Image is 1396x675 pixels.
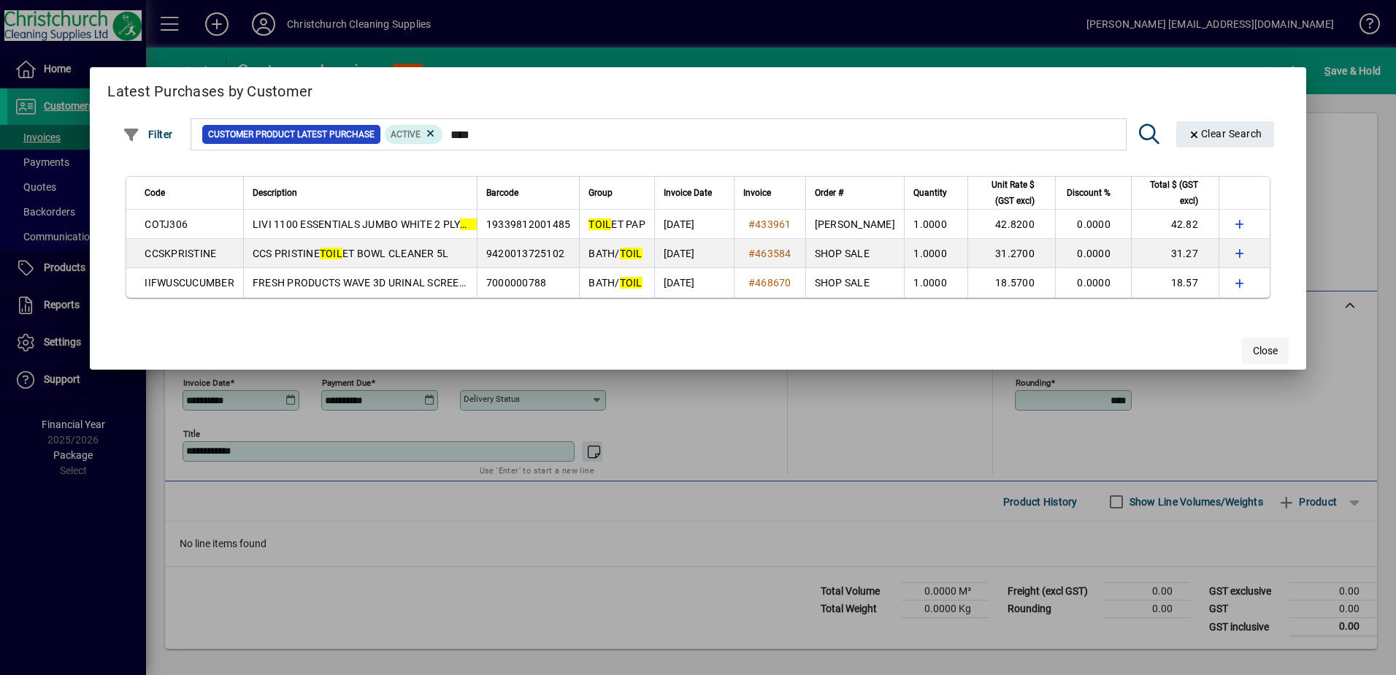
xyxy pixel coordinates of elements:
[743,185,771,201] span: Invoice
[145,248,216,259] span: CCSKPRISTINE
[1055,239,1131,268] td: 0.0000
[1065,185,1124,201] div: Discount %
[486,185,571,201] div: Barcode
[486,277,547,289] span: 7000000788
[460,218,483,230] em: TOIL
[253,218,625,230] span: LIVI 1100 ESSENTIALS JUMBO WHITE 2 PLY ET ROLLS 300M X 9.5CM X 8S
[1055,268,1131,297] td: 0.0000
[805,268,904,297] td: SHOP SALE
[253,185,297,201] span: Description
[1188,128,1262,140] span: Clear Search
[654,210,734,239] td: [DATE]
[904,239,967,268] td: 1.0000
[253,185,468,201] div: Description
[1131,268,1219,297] td: 18.57
[743,275,797,291] a: #468670
[620,277,643,289] em: TOIL
[486,248,564,259] span: 9420013725102
[654,268,734,297] td: [DATE]
[90,67,1306,110] h2: Latest Purchases by Customer
[748,218,755,230] span: #
[755,277,791,289] span: 468670
[119,121,177,148] button: Filter
[588,218,645,230] span: ET PAP
[755,218,791,230] span: 433961
[743,245,797,262] a: #463584
[620,248,643,259] em: TOIL
[1140,177,1211,209] div: Total $ (GST excl)
[253,248,449,259] span: CCS PRISTINE ET BOWL CLEANER 5L
[748,248,755,259] span: #
[755,248,791,259] span: 463584
[123,129,173,140] span: Filter
[588,185,613,201] span: Group
[588,277,642,289] span: BATH/
[588,218,611,230] em: TOIL
[1140,177,1198,209] span: Total $ (GST excl)
[967,268,1055,297] td: 18.5700
[486,185,518,201] span: Barcode
[1055,210,1131,239] td: 0.0000
[815,185,895,201] div: Order #
[486,218,571,230] span: 19339812001485
[145,218,188,230] span: COTJ306
[1131,210,1219,239] td: 42.82
[145,185,234,201] div: Code
[805,210,904,239] td: [PERSON_NAME]
[913,185,947,201] span: Quantity
[815,185,843,201] span: Order #
[1176,121,1274,148] button: Clear
[1253,343,1278,359] span: Close
[1131,239,1219,268] td: 31.27
[664,185,712,201] span: Invoice Date
[913,185,960,201] div: Quantity
[588,248,642,259] span: BATH/
[977,177,1035,209] span: Unit Rate $ (GST excl)
[145,277,234,289] span: IIFWUSCUCUMBER
[253,277,578,289] span: FRESH PRODUCTS WAVE 3D URINAL SCREEN CUCUMBER MELON 2S
[967,239,1055,268] td: 31.2700
[664,185,725,201] div: Invoice Date
[208,127,375,142] span: Customer Product Latest Purchase
[967,210,1055,239] td: 42.8200
[743,185,797,201] div: Invoice
[1242,337,1289,364] button: Close
[320,248,342,259] em: TOIL
[385,125,443,144] mat-chip: Product Activation Status: Active
[1067,185,1111,201] span: Discount %
[588,185,645,201] div: Group
[748,277,755,289] span: #
[904,268,967,297] td: 1.0000
[743,216,797,232] a: #433961
[654,239,734,268] td: [DATE]
[145,185,165,201] span: Code
[977,177,1048,209] div: Unit Rate $ (GST excl)
[805,239,904,268] td: SHOP SALE
[904,210,967,239] td: 1.0000
[391,129,421,140] span: Active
